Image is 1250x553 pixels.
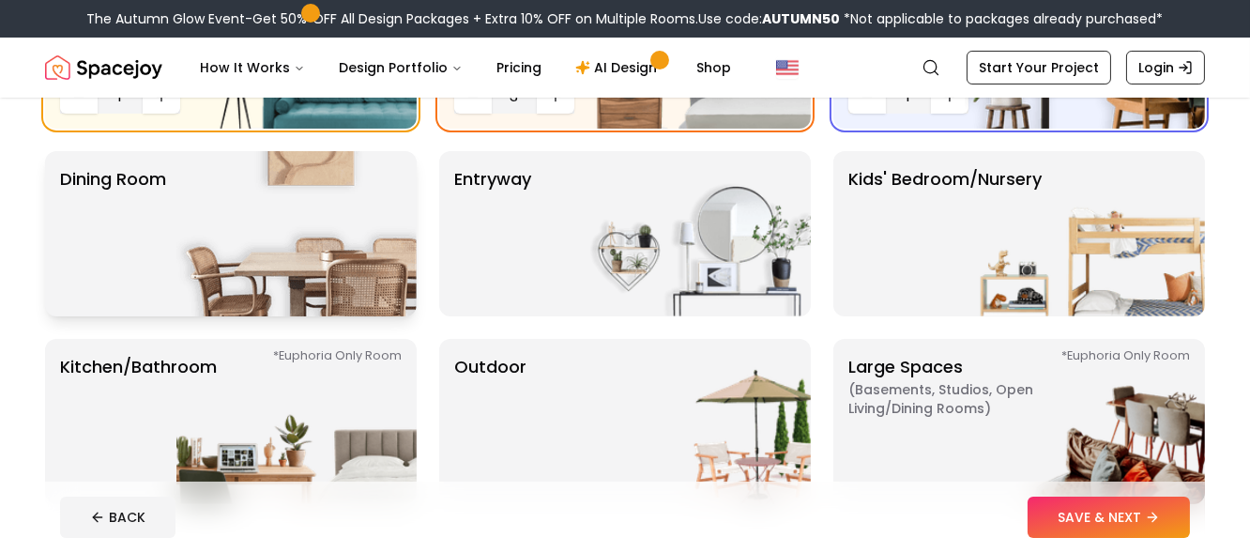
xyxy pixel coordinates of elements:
img: United States [776,56,799,79]
img: Kids' Bedroom/Nursery [965,151,1205,316]
img: Spacejoy Logo [45,49,162,86]
p: Kids' Bedroom/Nursery [848,166,1042,301]
img: Kitchen/Bathroom *Euphoria Only [176,339,417,504]
div: The Autumn Glow Event-Get 50% OFF All Design Packages + Extra 10% OFF on Multiple Rooms. [87,9,1164,28]
button: BACK [60,497,175,538]
a: Login [1126,51,1205,84]
span: ( Basements, Studios, Open living/dining rooms ) [848,380,1083,418]
a: Shop [681,49,746,86]
a: Pricing [481,49,556,86]
p: Dining Room [60,166,166,301]
button: SAVE & NEXT [1028,497,1190,538]
p: Outdoor [454,354,526,489]
a: Start Your Project [967,51,1111,84]
button: How It Works [185,49,320,86]
p: Kitchen/Bathroom [60,354,217,489]
span: *Not applicable to packages already purchased* [841,9,1164,28]
span: Use code: [699,9,841,28]
img: entryway [571,151,811,316]
img: Outdoor [571,339,811,504]
img: Large Spaces *Euphoria Only [965,339,1205,504]
p: Large Spaces [848,354,1083,489]
a: Spacejoy [45,49,162,86]
p: entryway [454,166,531,301]
nav: Global [45,38,1205,98]
img: Dining Room [176,151,417,316]
button: Design Portfolio [324,49,478,86]
b: AUTUMN50 [763,9,841,28]
a: AI Design [560,49,678,86]
nav: Main [185,49,746,86]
